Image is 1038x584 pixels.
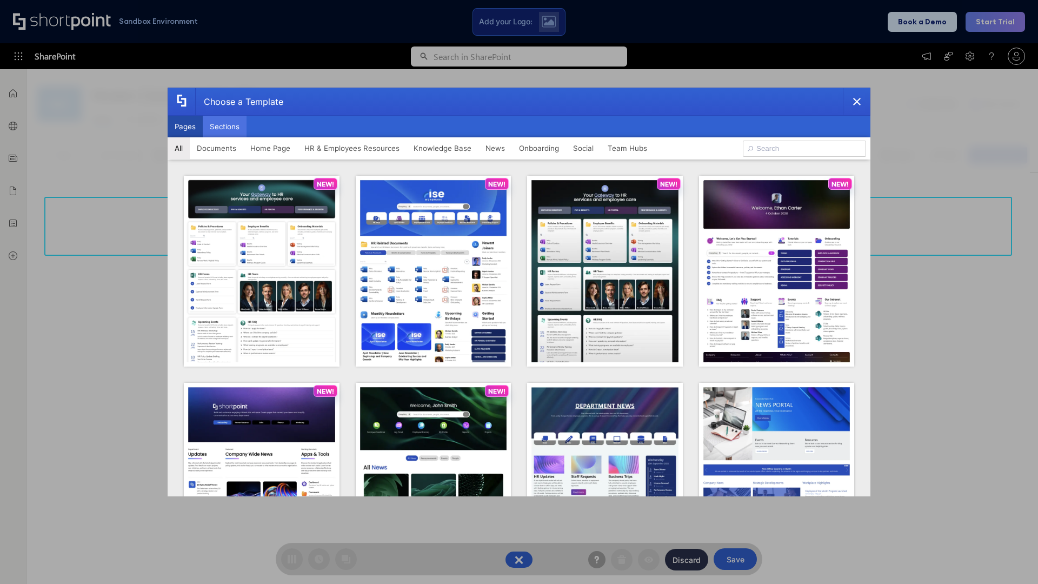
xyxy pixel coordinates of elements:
p: NEW! [317,180,334,188]
iframe: Chat Widget [984,532,1038,584]
p: NEW! [317,387,334,395]
p: NEW! [488,180,505,188]
button: Home Page [243,137,297,159]
button: HR & Employees Resources [297,137,407,159]
div: template selector [168,88,870,496]
button: Documents [190,137,243,159]
button: Team Hubs [601,137,654,159]
button: News [478,137,512,159]
button: Onboarding [512,137,566,159]
div: Choose a Template [195,88,283,115]
button: Sections [203,116,247,137]
p: NEW! [660,180,677,188]
button: Social [566,137,601,159]
button: All [168,137,190,159]
p: NEW! [488,387,505,395]
input: Search [743,141,866,157]
button: Pages [168,116,203,137]
button: Knowledge Base [407,137,478,159]
p: NEW! [831,180,849,188]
